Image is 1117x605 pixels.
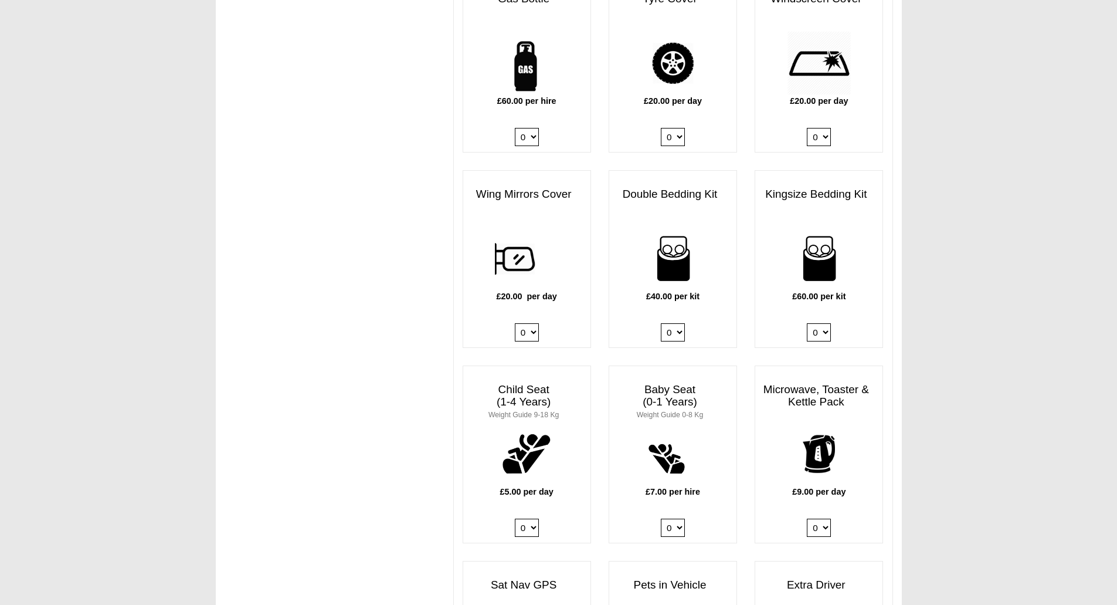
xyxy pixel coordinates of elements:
[488,411,559,419] small: Weight Guide 9-18 Kg
[495,31,559,95] img: gas-bottle.png
[463,378,590,426] h3: Child Seat (1-4 Years)
[641,422,705,486] img: baby.png
[644,96,702,106] b: £20.00 per day
[495,422,559,486] img: child.png
[787,31,851,95] img: windscreen.png
[641,31,705,95] img: tyre.png
[646,292,700,301] b: £40.00 per kit
[790,96,848,106] b: £20.00 per day
[497,292,557,301] b: £20.00 per day
[787,422,851,486] img: kettle.png
[755,182,882,207] h3: Kingsize Bedding Kit
[463,182,590,207] h3: Wing Mirrors Cover
[792,487,846,496] b: £9.00 per day
[755,573,882,597] h3: Extra Driver
[609,378,736,426] h3: Baby Seat (0-1 Years)
[637,411,704,419] small: Weight Guide 0-8 Kg
[755,378,882,414] h3: Microwave, Toaster & Kettle Pack
[787,227,851,290] img: bedding-for-two.png
[792,292,846,301] b: £60.00 per kit
[609,182,736,207] h3: Double Bedding Kit
[463,573,590,597] h3: Sat Nav GPS
[609,573,736,597] h3: Pets in Vehicle
[646,487,700,496] b: £7.00 per hire
[495,227,559,290] img: wing.png
[497,96,556,106] b: £60.00 per hire
[500,487,554,496] b: £5.00 per day
[641,227,705,290] img: bedding-for-two.png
